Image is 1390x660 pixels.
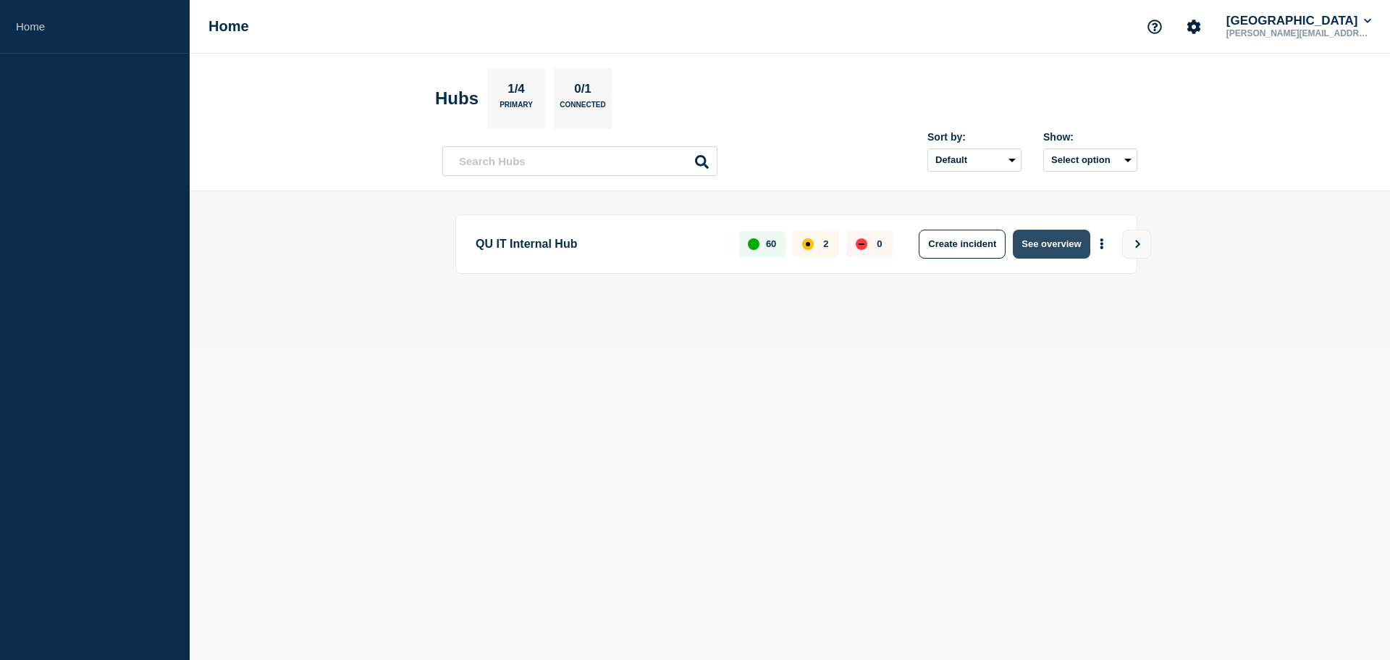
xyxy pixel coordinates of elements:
[877,238,882,249] p: 0
[856,238,867,250] div: down
[823,238,828,249] p: 2
[927,131,1022,143] div: Sort by:
[569,82,597,101] p: 0/1
[208,18,249,35] h1: Home
[500,101,533,116] p: Primary
[1140,12,1170,42] button: Support
[766,238,776,249] p: 60
[1043,149,1137,172] button: Select option
[1223,14,1374,28] button: [GEOGRAPHIC_DATA]
[748,238,759,250] div: up
[919,230,1006,259] button: Create incident
[1092,230,1111,257] button: More actions
[1223,28,1374,38] p: [PERSON_NAME][EMAIL_ADDRESS][PERSON_NAME][DOMAIN_NAME]
[1122,230,1151,259] button: View
[1179,12,1209,42] button: Account settings
[1013,230,1090,259] button: See overview
[435,88,479,109] h2: Hubs
[476,230,723,259] p: QU IT Internal Hub
[442,146,717,176] input: Search Hubs
[802,238,814,250] div: affected
[502,82,531,101] p: 1/4
[927,149,1022,172] select: Sort by
[560,101,605,116] p: Connected
[1043,131,1137,143] div: Show:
